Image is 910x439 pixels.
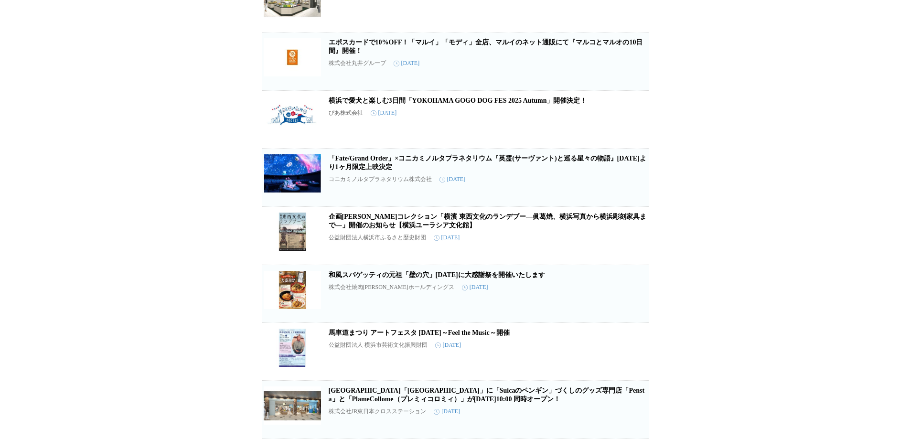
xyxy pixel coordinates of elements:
a: 和風スパゲッティの元祖「壁の穴」[DATE]に大感謝祭を開催いたします [329,271,545,278]
p: コニカミノルタプラネタリウム株式会社 [329,175,432,183]
p: 公益財団法人 横浜市芸術文化振興財団 [329,341,428,349]
p: 公益財団法人横浜市ふるさと歴史財団 [329,234,426,242]
time: [DATE] [371,109,397,117]
a: エポスカードで10%OFF！「マルイ」「モディ」全店、マルイのネット通販にて『マルコとマルオの10日間』開催！ [329,39,643,54]
time: [DATE] [434,408,460,415]
p: 株式会社焼肉[PERSON_NAME]ホールディングス [329,283,454,291]
time: [DATE] [394,60,420,67]
a: 企画[PERSON_NAME]コレクション「横濱 東西文化のランデブー―眞葛焼、横浜写真から横浜彫刻家具まで―」開催のお知らせ【横浜ユーラシア文化館】 [329,213,646,229]
time: [DATE] [462,284,488,291]
img: エポスカードで10%OFF！「マルイ」「モディ」全店、マルイのネット通販にて『マルコとマルオの10日間』開催！ [264,38,321,76]
img: 「Fate/Grand Order」×コニカミノルタプラネタリウム『英霊(サーヴァント)と巡る星々の物語』2025年10月31日(金)より1ヶ月限定上映決定 [264,154,321,193]
a: 横浜で愛犬と楽しむ3日間「YOKOHAMA GOGO DOG FES 2025 Autumn」開催決定！ [329,97,587,104]
img: 企画展 山本博士コレクション「横濱 東西文化のランデブー―眞葛焼、横浜写真から横浜彫刻家具まで―」開催のお知らせ【横浜ユーラシア文化館】 [264,213,321,251]
time: [DATE] [434,234,460,241]
a: 「Fate/Grand Order」×コニカミノルタプラネタリウム『英霊(サーヴァント)と巡る星々の物語』[DATE]より1ヶ月限定上映決定 [329,155,646,171]
p: ぴあ株式会社 [329,109,363,117]
a: 馬車道まつり アートフェスタ [DATE]～Feel the Music～開催 [329,329,510,336]
img: 和風スパゲッティの元祖「壁の穴」9月16日（火）に大感謝祭を開催いたします [264,271,321,309]
a: [GEOGRAPHIC_DATA]「[GEOGRAPHIC_DATA]」に「Suicaのペンギン」づくしのグッズ専門店「Pensta」と「PlameCollome（プレミィコロミィ）」が[DAT... [329,387,645,403]
time: [DATE] [439,176,466,183]
img: 横浜で愛犬と楽しむ3日間「YOKOHAMA GOGO DOG FES 2025 Autumn」開催決定！ [264,96,321,135]
time: [DATE] [435,342,461,349]
p: 株式会社丸井グループ [329,59,386,67]
img: JR桜木町駅「CIAL桜木町」に「Suicaのペンギン」づくしのグッズ専門店「Pensta」と「PlameCollome（プレミィコロミィ）」が4/18（金）10:00 同時オープン！ [264,386,321,425]
p: 株式会社JR東日本クロスステーション [329,407,427,416]
img: 馬車道まつり アートフェスタ 2025～Feel the Music～開催 [264,329,321,367]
